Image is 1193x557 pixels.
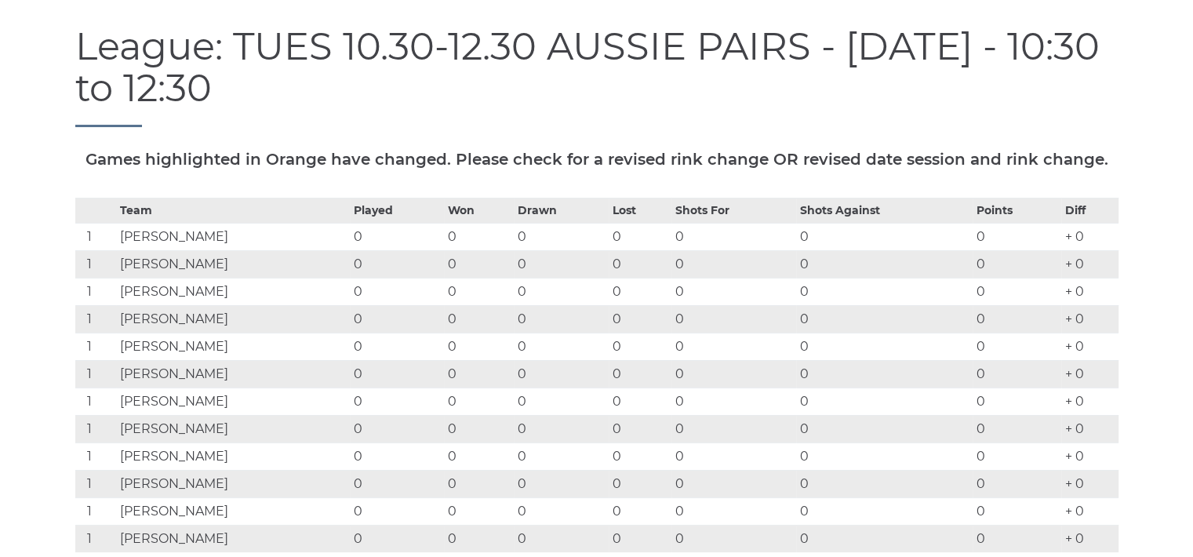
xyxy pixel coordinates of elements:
[973,360,1061,388] td: 0
[973,470,1061,497] td: 0
[116,305,350,333] td: [PERSON_NAME]
[973,198,1061,223] th: Points
[1061,305,1118,333] td: + 0
[609,360,671,388] td: 0
[609,388,671,415] td: 0
[350,525,445,552] td: 0
[973,250,1061,278] td: 0
[609,442,671,470] td: 0
[609,333,671,360] td: 0
[116,442,350,470] td: [PERSON_NAME]
[514,223,609,250] td: 0
[796,442,973,470] td: 0
[514,497,609,525] td: 0
[973,497,1061,525] td: 0
[796,198,973,223] th: Shots Against
[671,442,796,470] td: 0
[796,470,973,497] td: 0
[671,525,796,552] td: 0
[796,525,973,552] td: 0
[796,250,973,278] td: 0
[671,278,796,305] td: 0
[514,525,609,552] td: 0
[350,470,445,497] td: 0
[609,415,671,442] td: 0
[1061,497,1118,525] td: + 0
[75,497,116,525] td: 1
[350,250,445,278] td: 0
[796,278,973,305] td: 0
[973,305,1061,333] td: 0
[973,442,1061,470] td: 0
[444,497,514,525] td: 0
[1061,388,1118,415] td: + 0
[514,388,609,415] td: 0
[973,278,1061,305] td: 0
[609,250,671,278] td: 0
[796,223,973,250] td: 0
[444,470,514,497] td: 0
[973,333,1061,360] td: 0
[350,333,445,360] td: 0
[1061,278,1118,305] td: + 0
[444,415,514,442] td: 0
[116,388,350,415] td: [PERSON_NAME]
[609,278,671,305] td: 0
[350,442,445,470] td: 0
[973,415,1061,442] td: 0
[444,442,514,470] td: 0
[116,525,350,552] td: [PERSON_NAME]
[116,333,350,360] td: [PERSON_NAME]
[350,388,445,415] td: 0
[1061,333,1118,360] td: + 0
[796,305,973,333] td: 0
[1061,250,1118,278] td: + 0
[671,198,796,223] th: Shots For
[671,388,796,415] td: 0
[514,305,609,333] td: 0
[75,360,116,388] td: 1
[350,198,445,223] th: Played
[444,223,514,250] td: 0
[350,360,445,388] td: 0
[514,415,609,442] td: 0
[671,415,796,442] td: 0
[116,415,350,442] td: [PERSON_NAME]
[444,360,514,388] td: 0
[116,223,350,250] td: [PERSON_NAME]
[796,497,973,525] td: 0
[671,497,796,525] td: 0
[1061,442,1118,470] td: + 0
[75,333,116,360] td: 1
[514,470,609,497] td: 0
[75,415,116,442] td: 1
[671,470,796,497] td: 0
[514,198,609,223] th: Drawn
[1061,198,1118,223] th: Diff
[514,360,609,388] td: 0
[609,525,671,552] td: 0
[444,305,514,333] td: 0
[609,198,671,223] th: Lost
[75,525,116,552] td: 1
[75,26,1118,127] h1: League: TUES 10.30-12.30 AUSSIE PAIRS - [DATE] - 10:30 to 12:30
[609,305,671,333] td: 0
[1061,470,1118,497] td: + 0
[514,333,609,360] td: 0
[116,278,350,305] td: [PERSON_NAME]
[609,497,671,525] td: 0
[350,223,445,250] td: 0
[350,278,445,305] td: 0
[973,223,1061,250] td: 0
[973,525,1061,552] td: 0
[514,250,609,278] td: 0
[75,305,116,333] td: 1
[116,250,350,278] td: [PERSON_NAME]
[75,442,116,470] td: 1
[350,497,445,525] td: 0
[116,497,350,525] td: [PERSON_NAME]
[671,333,796,360] td: 0
[1061,415,1118,442] td: + 0
[116,360,350,388] td: [PERSON_NAME]
[1061,525,1118,552] td: + 0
